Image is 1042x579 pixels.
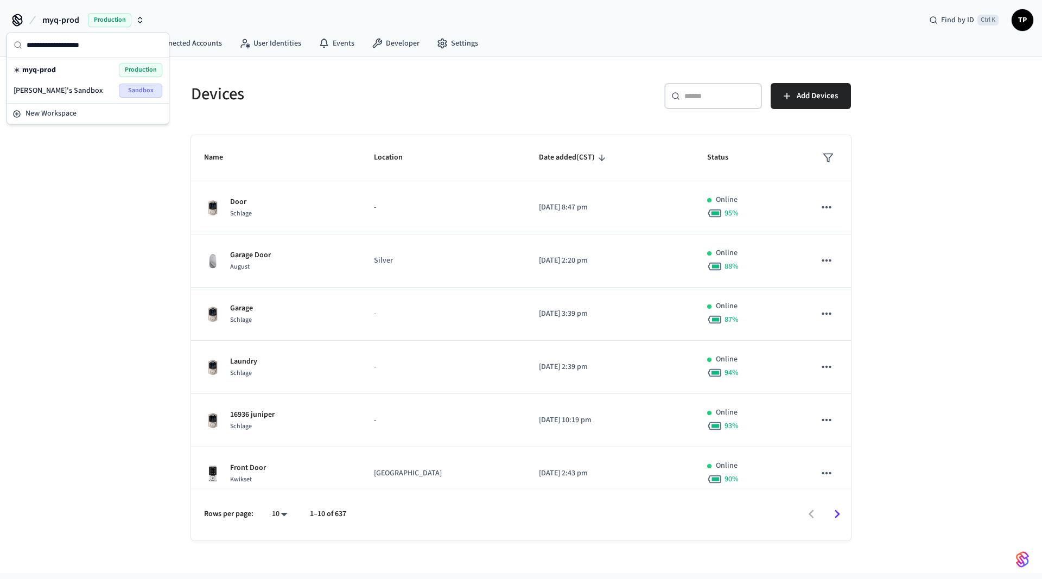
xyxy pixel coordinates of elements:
div: Find by IDCtrl K [920,10,1007,30]
span: 88 % [725,261,739,272]
span: Production [88,13,131,27]
p: Online [716,354,738,365]
p: Online [716,247,738,259]
span: Name [204,149,237,166]
p: Garage Door [230,250,271,261]
p: Online [716,301,738,312]
button: New Workspace [8,105,168,123]
a: Connected Accounts [132,34,231,53]
span: 94 % [725,367,739,378]
p: [DATE] 2:20 pm [539,255,682,266]
button: Add Devices [771,83,851,109]
span: Sandbox [119,84,162,98]
span: Schlage [230,315,252,325]
p: Front Door [230,462,266,474]
img: Schlage Sense Smart Deadbolt with Camelot Trim, Front [204,412,221,429]
span: New Workspace [26,108,77,119]
p: Garage [230,303,253,314]
button: TP [1012,9,1033,31]
span: myq-prod [42,14,79,27]
span: Date added(CST) [539,149,609,166]
span: 95 % [725,208,739,219]
span: 93 % [725,421,739,431]
a: Developer [363,34,428,53]
p: Online [716,407,738,418]
button: Go to next page [824,501,850,527]
p: Laundry [230,356,257,367]
span: Schlage [230,422,252,431]
p: [DATE] 2:43 pm [539,468,682,479]
span: myq-prod [22,65,56,75]
span: Add Devices [797,89,838,103]
span: Location [374,149,417,166]
img: Kwikset Halo Touchscreen Wifi Enabled Smart Lock, Polished Chrome, Front [204,465,221,482]
span: Ctrl K [977,15,999,26]
p: [DATE] 8:47 pm [539,202,682,213]
p: - [374,308,513,320]
span: Kwikset [230,475,252,484]
p: [GEOGRAPHIC_DATA] [374,468,513,479]
img: SeamLogoGradient.69752ec5.svg [1016,551,1029,568]
div: Suggestions [7,58,169,103]
p: [DATE] 10:19 pm [539,415,682,426]
span: August [230,262,250,271]
span: 87 % [725,314,739,325]
span: Find by ID [941,15,974,26]
a: User Identities [231,34,310,53]
p: 1–10 of 637 [310,508,346,520]
img: Schlage Sense Smart Deadbolt with Camelot Trim, Front [204,199,221,217]
span: Schlage [230,209,252,218]
img: Schlage Sense Smart Deadbolt with Camelot Trim, Front [204,306,221,323]
p: 16936 juniper [230,409,275,421]
p: Online [716,194,738,206]
span: Schlage [230,368,252,378]
p: Rows per page: [204,508,253,520]
img: Schlage Sense Smart Deadbolt with Camelot Trim, Front [204,359,221,376]
span: [PERSON_NAME]'s Sandbox [14,85,103,96]
p: Door [230,196,252,208]
h5: Devices [191,83,514,105]
span: 90 % [725,474,739,485]
p: Silver [374,255,513,266]
p: Online [716,460,738,472]
p: - [374,202,513,213]
span: Status [707,149,742,166]
div: 10 [266,506,293,522]
a: Settings [428,34,487,53]
a: Events [310,34,363,53]
p: [DATE] 3:39 pm [539,308,682,320]
span: Production [119,63,162,77]
img: August Wifi Smart Lock 3rd Gen, Silver, Front [204,252,221,270]
p: - [374,361,513,373]
p: - [374,415,513,426]
p: [DATE] 2:39 pm [539,361,682,373]
span: TP [1013,10,1032,30]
